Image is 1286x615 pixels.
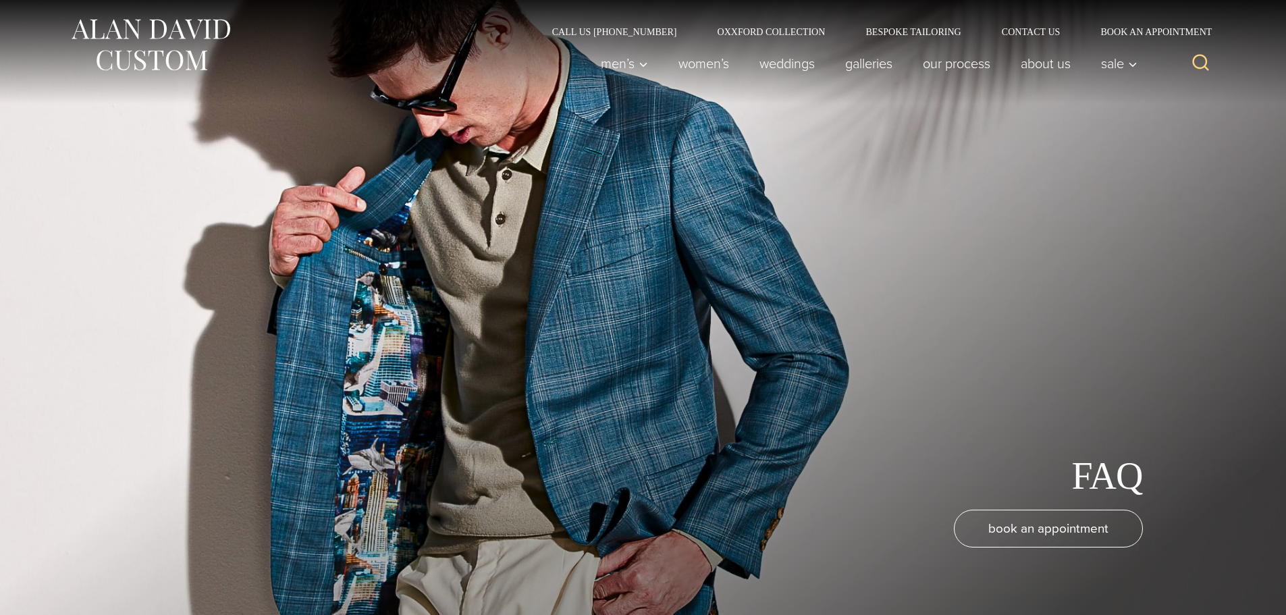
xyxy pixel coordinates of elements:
[585,50,1144,77] nav: Primary Navigation
[1185,47,1217,80] button: View Search Form
[830,50,907,77] a: Galleries
[697,27,845,36] a: Oxxford Collection
[1101,57,1137,70] span: Sale
[907,50,1005,77] a: Our Process
[70,15,232,75] img: Alan David Custom
[532,27,1217,36] nav: Secondary Navigation
[1072,454,1143,499] h1: FAQ
[982,27,1081,36] a: Contact Us
[1080,27,1216,36] a: Book an Appointment
[1005,50,1086,77] a: About Us
[532,27,697,36] a: Call Us [PHONE_NUMBER]
[663,50,744,77] a: Women’s
[845,27,981,36] a: Bespoke Tailoring
[744,50,830,77] a: weddings
[988,518,1108,538] span: book an appointment
[601,57,648,70] span: Men’s
[954,510,1143,547] a: book an appointment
